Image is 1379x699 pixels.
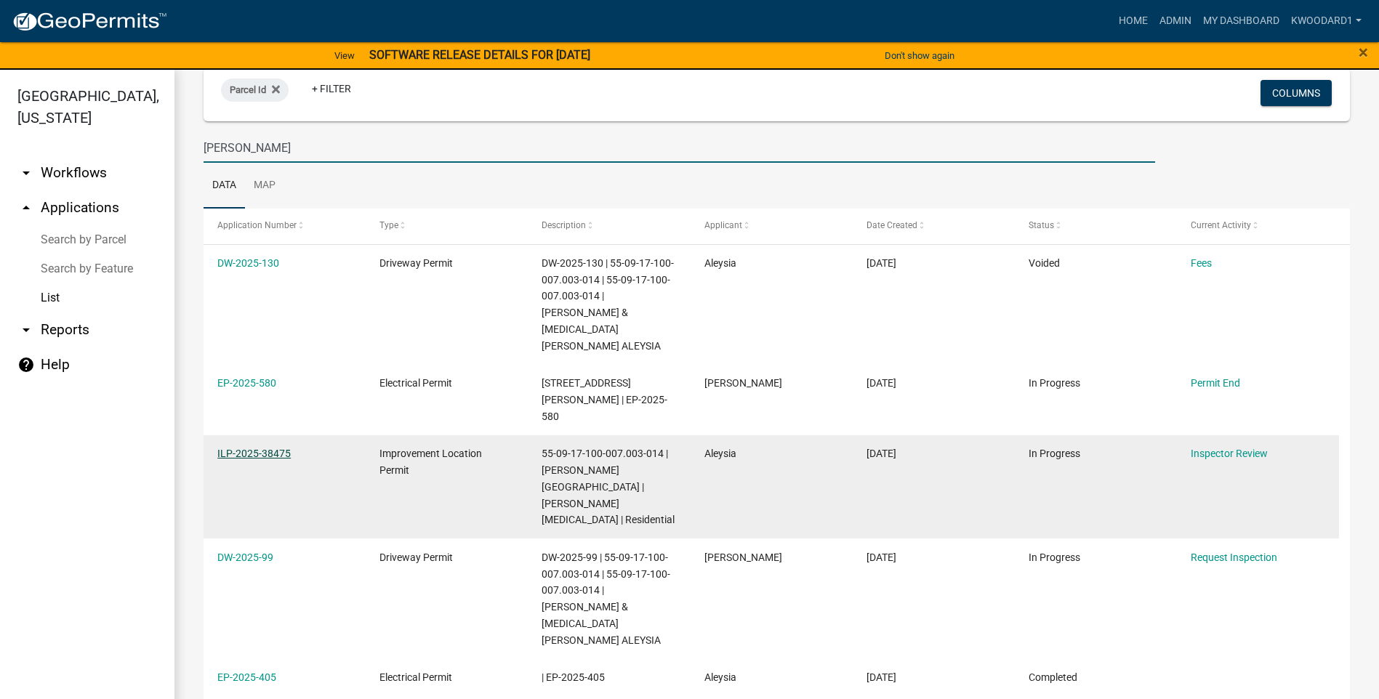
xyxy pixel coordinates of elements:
[542,220,586,230] span: Description
[1029,257,1060,269] span: Voided
[542,257,674,352] span: DW-2025-130 | 55-09-17-100-007.003-014 | 55-09-17-100-007.003-014 | DAKE JORDAN & NIX-DAKE ALEYSIA
[217,551,273,563] a: DW-2025-99
[230,84,266,95] span: Parcel Id
[704,448,736,459] span: Aleysia
[1029,377,1080,389] span: In Progress
[300,76,363,102] a: + Filter
[1177,209,1339,243] datatable-header-cell: Current Activity
[379,448,482,476] span: Improvement Location Permit
[867,448,896,459] span: 07/07/2025
[1191,257,1212,269] a: Fees
[217,448,291,459] a: ILP-2025-38475
[704,257,736,269] span: Aleysia
[1191,220,1251,230] span: Current Activity
[1197,7,1285,35] a: My Dashboard
[217,671,276,683] a: EP-2025-405
[17,356,35,373] i: help
[867,257,896,269] span: 09/15/2025
[369,48,590,62] strong: SOFTWARE RELEASE DETAILS FOR [DATE]
[204,209,366,243] datatable-header-cell: Application Number
[1285,7,1367,35] a: kwoodard1
[204,133,1155,163] input: Search for applications
[853,209,1015,243] datatable-header-cell: Date Created
[1191,551,1277,563] a: Request Inspection
[867,551,896,563] span: 05/23/2025
[217,220,297,230] span: Application Number
[704,220,742,230] span: Applicant
[1113,7,1154,35] a: Home
[542,551,670,646] span: DW-2025-99 | 55-09-17-100-007.003-014 | 55-09-17-100-007.003-014 | DAKE JORDAN & NIX-DAKE ALEYSIA
[542,377,667,422] span: 4926 E ALLISON RD | EP-2025-580
[17,321,35,339] i: arrow_drop_down
[867,377,896,389] span: 08/20/2025
[879,44,960,68] button: Don't show again
[1029,671,1077,683] span: Completed
[17,164,35,182] i: arrow_drop_down
[329,44,361,68] a: View
[867,220,917,230] span: Date Created
[379,551,453,563] span: Driveway Permit
[217,377,276,389] a: EP-2025-580
[1015,209,1177,243] datatable-header-cell: Status
[528,209,690,243] datatable-header-cell: Description
[704,671,736,683] span: Aleysia
[1029,551,1080,563] span: In Progress
[867,671,896,683] span: 02/11/2025
[1191,377,1240,389] a: Permit End
[1029,448,1080,459] span: In Progress
[245,163,284,209] a: Map
[379,257,453,269] span: Driveway Permit
[204,163,245,209] a: Data
[379,377,452,389] span: Electrical Permit
[704,377,782,389] span: Laura Root
[542,448,675,525] span: 55-09-17-100-007.003-014 | SHELTON RD | Aleysia Nix | Residential
[1261,80,1332,106] button: Columns
[690,209,852,243] datatable-header-cell: Applicant
[17,199,35,217] i: arrow_drop_up
[217,257,279,269] a: DW-2025-130
[1191,448,1268,459] a: Inspector Review
[1359,44,1368,61] button: Close
[379,671,452,683] span: Electrical Permit
[1154,7,1197,35] a: Admin
[366,209,528,243] datatable-header-cell: Type
[379,220,398,230] span: Type
[704,551,782,563] span: Kyle Swift
[1359,42,1368,62] span: ×
[1029,220,1054,230] span: Status
[542,671,605,683] span: | EP-2025-405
